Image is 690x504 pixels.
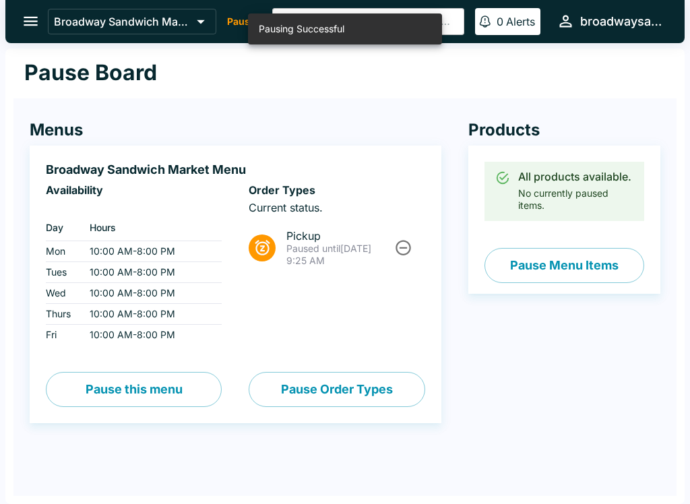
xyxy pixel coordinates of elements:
[551,7,668,36] button: broadwaysandwichmarket
[249,183,425,197] h6: Order Types
[79,262,222,283] td: 10:00 AM - 8:00 PM
[46,372,222,407] button: Pause this menu
[286,229,392,243] span: Pickup
[484,248,644,283] button: Pause Menu Items
[506,15,535,28] p: Alerts
[79,241,222,262] td: 10:00 AM - 8:00 PM
[580,13,663,30] div: broadwaysandwichmarket
[79,304,222,325] td: 10:00 AM - 8:00 PM
[259,18,344,40] div: Pausing Successful
[46,283,79,304] td: Wed
[30,120,441,140] h4: Menus
[518,166,633,217] div: No currently paused items.
[227,15,261,28] p: Paused
[249,372,425,407] button: Pause Order Types
[497,15,503,28] p: 0
[79,214,222,241] th: Hours
[13,4,48,38] button: open drawer
[46,262,79,283] td: Tues
[46,214,79,241] th: Day
[48,9,216,34] button: Broadway Sandwich Market
[46,325,79,346] td: Fri
[46,304,79,325] td: Thurs
[249,201,425,214] p: Current status.
[286,243,340,254] span: Paused until
[468,120,660,140] h4: Products
[46,241,79,262] td: Mon
[46,183,222,197] h6: Availability
[46,201,222,214] p: ‏
[24,59,157,86] h1: Pause Board
[286,243,392,267] p: [DATE] 9:25 AM
[79,283,222,304] td: 10:00 AM - 8:00 PM
[79,325,222,346] td: 10:00 AM - 8:00 PM
[391,235,416,260] button: Unpause
[54,15,191,28] p: Broadway Sandwich Market
[518,170,633,183] div: All products available.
